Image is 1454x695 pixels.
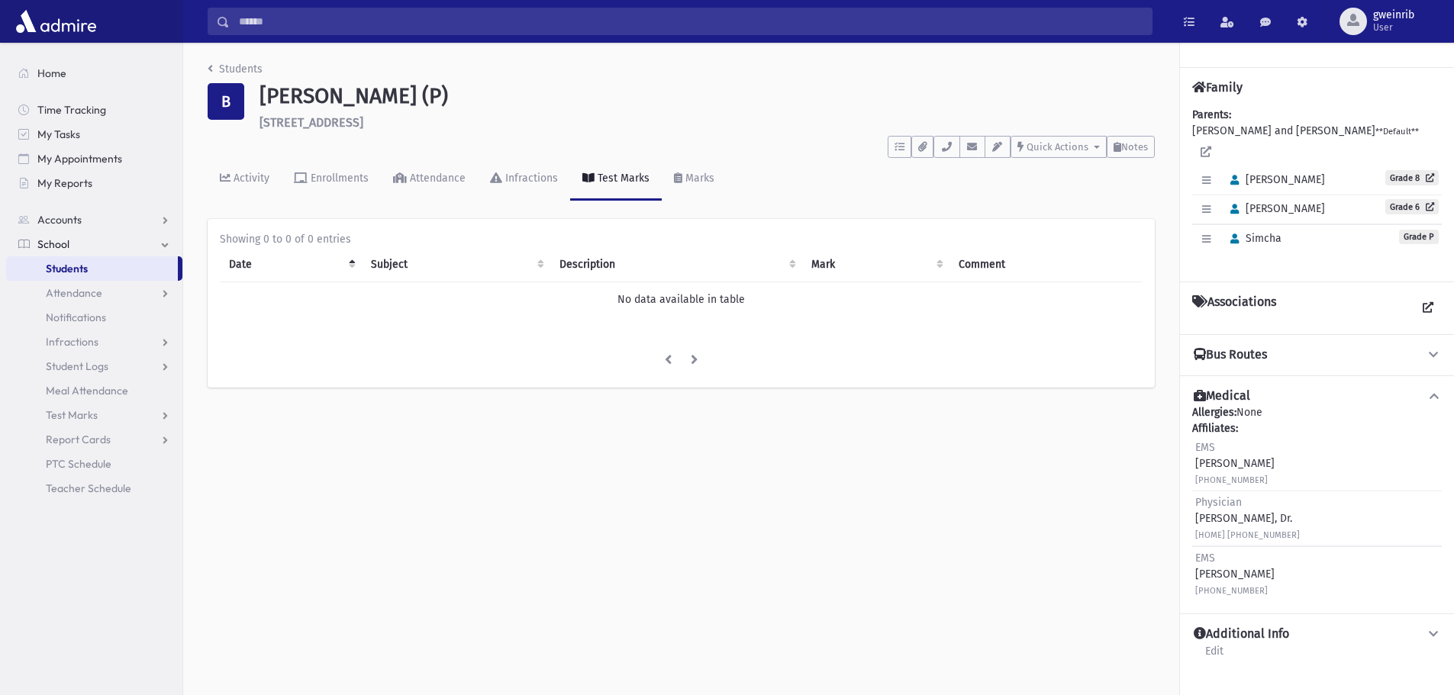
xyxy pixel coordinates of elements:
[381,158,478,201] a: Attendance
[1204,642,1224,670] a: Edit
[1194,626,1289,642] h4: Additional Info
[802,247,949,282] th: Mark : activate to sort column ascending
[6,171,182,195] a: My Reports
[1194,347,1267,363] h4: Bus Routes
[1195,550,1275,598] div: [PERSON_NAME]
[220,231,1143,247] div: Showing 0 to 0 of 0 entries
[1192,107,1442,269] div: [PERSON_NAME] and [PERSON_NAME]
[37,103,106,117] span: Time Tracking
[662,158,727,201] a: Marks
[1192,422,1238,435] b: Affiliates:
[1195,552,1215,565] span: EMS
[37,152,122,166] span: My Appointments
[6,61,182,85] a: Home
[12,6,100,37] img: AdmirePro
[6,403,182,427] a: Test Marks
[308,172,369,185] div: Enrollments
[46,433,111,446] span: Report Cards
[46,310,106,324] span: Notifications
[1195,439,1275,487] div: [PERSON_NAME]
[208,61,263,83] nav: breadcrumb
[6,476,182,500] a: Teacher Schedule
[6,427,182,452] a: Report Cards
[550,247,803,282] th: Description: activate to sort column ascending
[230,8,1152,35] input: Search
[1414,294,1442,322] a: View all Associations
[208,158,282,201] a: Activity
[1011,136,1107,158] button: Quick Actions
[478,158,570,201] a: Infractions
[6,208,182,232] a: Accounts
[208,63,263,76] a: Students
[6,354,182,378] a: Student Logs
[46,457,111,471] span: PTC Schedule
[949,247,1143,282] th: Comment
[1223,232,1282,245] span: Simcha
[220,247,362,282] th: Date: activate to sort column descending
[1121,141,1148,153] span: Notes
[1195,586,1268,596] small: [PHONE_NUMBER]
[37,237,69,251] span: School
[6,122,182,146] a: My Tasks
[1373,21,1414,34] span: User
[6,146,182,171] a: My Appointments
[6,452,182,476] a: PTC Schedule
[595,172,650,185] div: Test Marks
[1192,294,1276,322] h4: Associations
[6,98,182,122] a: Time Tracking
[37,127,80,141] span: My Tasks
[1192,626,1442,642] button: Additional Info
[502,172,558,185] div: Infractions
[6,305,182,330] a: Notifications
[407,172,466,185] div: Attendance
[1194,388,1250,404] h4: Medical
[1195,496,1242,509] span: Physician
[1223,173,1325,186] span: [PERSON_NAME]
[1107,136,1155,158] button: Notes
[1195,494,1300,542] div: [PERSON_NAME], Dr.
[362,247,550,282] th: Subject: activate to sort column ascending
[260,115,1155,130] h6: [STREET_ADDRESS]
[1195,475,1268,485] small: [PHONE_NUMBER]
[37,213,82,227] span: Accounts
[6,330,182,354] a: Infractions
[1027,141,1088,153] span: Quick Actions
[1195,441,1215,454] span: EMS
[1373,9,1414,21] span: gweinrib
[682,172,714,185] div: Marks
[1192,80,1243,95] h4: Family
[46,262,88,275] span: Students
[1195,530,1300,540] small: [HOME] [PHONE_NUMBER]
[1192,347,1442,363] button: Bus Routes
[46,408,98,422] span: Test Marks
[6,281,182,305] a: Attendance
[6,256,178,281] a: Students
[231,172,269,185] div: Activity
[220,282,1143,317] td: No data available in table
[1399,230,1439,244] span: Grade P
[1192,108,1231,121] b: Parents:
[37,66,66,80] span: Home
[1385,199,1439,214] a: Grade 6
[46,335,98,349] span: Infractions
[1223,202,1325,215] span: [PERSON_NAME]
[6,232,182,256] a: School
[1192,404,1442,601] div: None
[46,481,131,495] span: Teacher Schedule
[260,83,1155,109] h1: [PERSON_NAME] (P)
[46,384,128,397] span: Meal Attendance
[570,158,662,201] a: Test Marks
[1385,170,1439,185] a: Grade 8
[1192,388,1442,404] button: Medical
[1192,406,1236,419] b: Allergies:
[208,83,244,120] div: B
[46,286,102,300] span: Attendance
[6,378,182,403] a: Meal Attendance
[46,359,108,373] span: Student Logs
[37,176,92,190] span: My Reports
[282,158,381,201] a: Enrollments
